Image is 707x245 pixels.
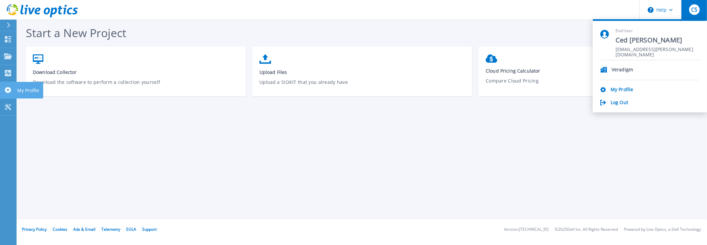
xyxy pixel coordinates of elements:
span: Upload Files [259,69,466,75]
p: Veradigm [612,67,633,73]
li: © 2025 Dell Inc. All Rights Reserved [555,227,618,232]
span: Ced [PERSON_NAME] [616,36,699,45]
a: Cookies [53,226,67,232]
p: Download the software to perform a collection yourself [33,79,239,94]
span: [EMAIL_ADDRESS][PERSON_NAME][DOMAIN_NAME] [616,47,699,53]
span: Cloud Pricing Calculator [486,68,692,74]
a: Cloud Pricing CalculatorCompare Cloud Pricing [479,51,699,97]
span: Download Collector [33,69,239,75]
span: CS [691,7,697,12]
p: Compare Cloud Pricing [486,77,692,92]
a: Ads & Email [73,226,95,232]
p: Upload a SIOKIT that you already have [259,79,466,94]
a: Telemetry [101,226,120,232]
li: Version: [TECHNICAL_ID] [504,227,549,232]
a: Download CollectorDownload the software to perform a collection yourself [26,51,246,98]
a: My Profile [611,87,633,93]
a: Upload FilesUpload a SIOKIT that you already have [252,51,472,98]
a: Log Out [611,100,628,106]
a: Support [142,226,157,232]
a: EULA [126,226,136,232]
span: Start a New Project [26,25,126,40]
span: End User [616,28,699,34]
p: My Profile [17,82,39,99]
li: Powered by Live Optics, a Dell Technology [624,227,701,232]
a: Privacy Policy [22,226,47,232]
